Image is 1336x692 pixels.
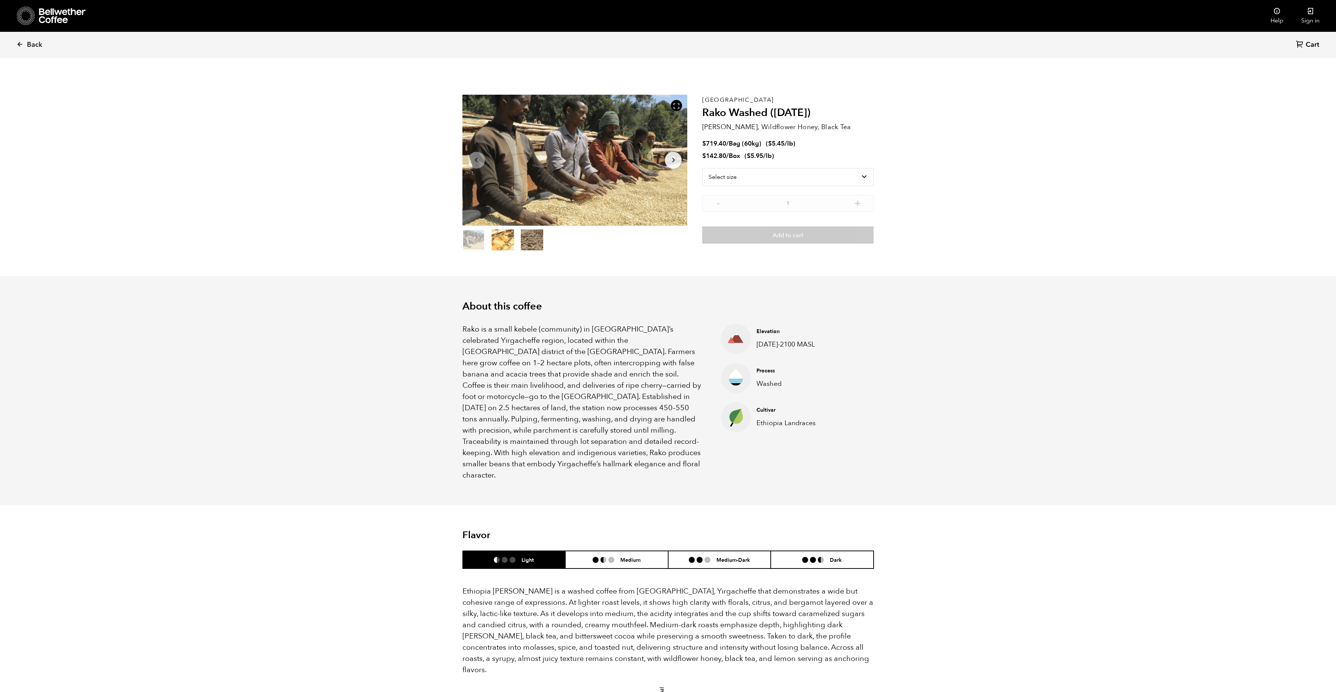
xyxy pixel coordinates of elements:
button: - [713,199,723,206]
p: [PERSON_NAME], Wildflower Honey, Black Tea [702,122,874,132]
h2: Rako Washed ([DATE]) [702,107,874,119]
button: + [853,199,862,206]
span: $ [747,152,750,160]
span: /lb [785,139,793,148]
bdi: 719.40 [702,139,726,148]
p: Washed [756,379,828,389]
h6: Medium-Dark [716,557,750,563]
h4: Elevation [756,328,828,335]
span: $ [702,152,706,160]
a: Cart [1296,40,1321,50]
h6: Light [522,557,534,563]
span: ( ) [745,152,774,160]
p: Rako is a small kebele (community) in [GEOGRAPHIC_DATA]’s celebrated Yirgacheffe region, located ... [462,324,703,481]
span: Box [729,152,740,160]
h4: Process [756,367,828,375]
p: Ethiopia Landraces [756,418,828,428]
span: ( ) [766,139,795,148]
span: Cart [1306,40,1319,49]
p: Ethiopia [PERSON_NAME] is a washed coffee from [GEOGRAPHIC_DATA], Yirgacheffe that demonstrates a... [462,586,874,676]
h4: Cultivar [756,406,828,414]
span: $ [702,139,706,148]
span: / [726,152,729,160]
p: [DATE]-2100 MASL [756,339,828,350]
span: $ [768,139,772,148]
bdi: 142.80 [702,152,726,160]
h2: About this coffee [462,301,874,313]
button: Add to cart [702,226,874,244]
span: Bag (60kg) [729,139,761,148]
h2: Flavor [462,530,600,541]
bdi: 5.95 [747,152,763,160]
span: / [726,139,729,148]
span: Back [27,40,42,49]
h6: Medium [620,557,641,563]
bdi: 5.45 [768,139,785,148]
h6: Dark [830,557,842,563]
span: /lb [763,152,772,160]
